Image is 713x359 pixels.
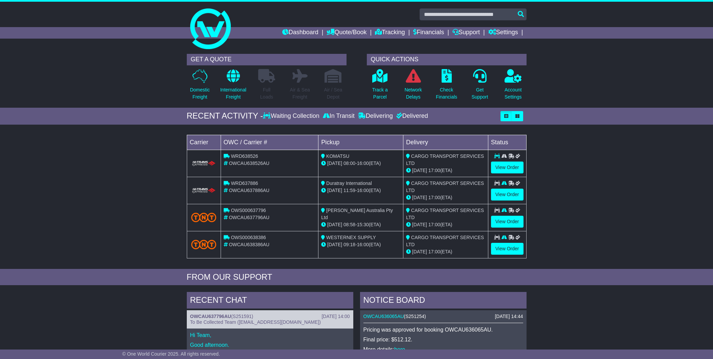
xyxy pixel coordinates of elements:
a: View Order [491,162,523,173]
div: [DATE] 14:00 [321,314,350,319]
span: [DATE] [327,242,342,247]
div: QUICK ACTIONS [367,54,527,65]
span: 16:00 [357,188,369,193]
div: Delivered [395,112,428,120]
span: KOMATSU [326,153,349,159]
a: CheckFinancials [436,69,458,104]
span: CARGO TRANSPORT SERVICES LTD [406,153,484,166]
span: 11:59 [343,188,355,193]
td: Delivery [403,135,488,150]
p: Account Settings [505,86,522,101]
p: International Freight [220,86,246,101]
span: 17:00 [428,249,440,254]
div: Delivering [356,112,395,120]
span: OWS000638386 [231,235,266,240]
img: TNT_Domestic.png [191,213,217,222]
p: Check Financials [436,86,457,101]
span: [DATE] [327,188,342,193]
span: CARGO TRANSPORT SERVICES LTD [406,235,484,247]
a: Financials [413,27,444,39]
span: 08:00 [343,161,355,166]
p: Good afternoon. [190,342,350,348]
a: View Order [491,189,523,200]
span: S251254 [405,314,424,319]
div: (ETA) [406,194,485,201]
p: Air / Sea Depot [324,86,342,101]
span: OWCAU638526AU [229,161,269,166]
span: CARGO TRANSPORT SERVICES LTD [406,181,484,193]
p: Get Support [471,86,488,101]
a: NetworkDelays [404,69,422,104]
img: HiTrans.png [191,188,217,194]
span: 17:00 [428,168,440,173]
a: Tracking [375,27,405,39]
div: RECENT ACTIVITY - [187,111,263,121]
div: GET A QUOTE [187,54,347,65]
div: Waiting Collection [263,112,321,120]
td: Pickup [318,135,403,150]
span: [DATE] [327,161,342,166]
span: WRD637886 [231,181,258,186]
div: [DATE] 14:44 [495,314,523,319]
span: 09:18 [343,242,355,247]
span: 15:30 [357,222,369,227]
span: To Be Collected Team ([EMAIL_ADDRESS][DOMAIN_NAME]) [190,319,321,325]
img: TNT_Domestic.png [191,240,217,249]
span: [DATE] [412,249,427,254]
img: HiTrans.png [191,161,217,167]
div: NOTICE BOARD [360,292,527,310]
span: OWCAU637796AU [229,215,269,220]
div: RECENT CHAT [187,292,353,310]
div: (ETA) [406,221,485,228]
a: View Order [491,216,523,228]
span: S251591 [233,314,252,319]
p: Pricing was approved for booking OWCAU636065AU. [363,326,523,333]
div: In Transit [321,112,356,120]
a: GetSupport [471,69,488,104]
p: Network Delays [404,86,422,101]
span: CARGO TRANSPORT SERVICES LTD [406,208,484,220]
p: Full Loads [258,86,275,101]
span: OWS000637796 [231,208,266,213]
a: Track aParcel [372,69,388,104]
p: Final price: $512.12. [363,336,523,343]
div: - (ETA) [321,160,400,167]
a: Support [452,27,480,39]
span: [DATE] [412,168,427,173]
p: Track a Parcel [372,86,388,101]
a: View Order [491,243,523,255]
div: - (ETA) [321,187,400,194]
span: 17:00 [428,222,440,227]
span: [DATE] [327,222,342,227]
div: - (ETA) [321,221,400,228]
a: OWCAU636065AU [363,314,404,319]
span: © One World Courier 2025. All rights reserved. [122,351,220,357]
a: Dashboard [282,27,318,39]
td: OWC / Carrier # [221,135,318,150]
td: Status [488,135,526,150]
p: Hi Team, [190,332,350,338]
span: WESTERNEX SUPPLY [326,235,376,240]
a: DomesticFreight [190,69,210,104]
p: Domestic Freight [190,86,209,101]
a: AccountSettings [504,69,522,104]
div: ( ) [190,314,350,319]
span: OWCAU637886AU [229,188,269,193]
a: here [394,346,405,352]
span: WRD638526 [231,153,258,159]
span: [DATE] [412,195,427,200]
a: Quote/Book [327,27,366,39]
span: [PERSON_NAME] Australia Pty Ltd [321,208,393,220]
div: FROM OUR SUPPORT [187,272,527,282]
td: Carrier [187,135,221,150]
span: 16:00 [357,242,369,247]
a: OWCAU637796AU [190,314,231,319]
a: Settings [488,27,518,39]
div: ( ) [363,314,523,319]
a: InternationalFreight [220,69,247,104]
span: 08:58 [343,222,355,227]
p: Air & Sea Freight [290,86,310,101]
span: OWCAU638386AU [229,242,269,247]
span: [DATE] [412,222,427,227]
span: 16:00 [357,161,369,166]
